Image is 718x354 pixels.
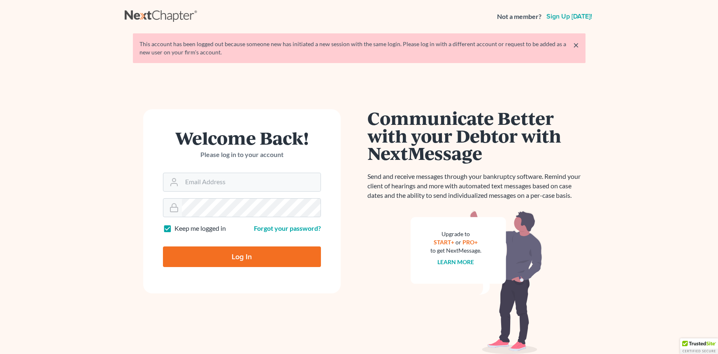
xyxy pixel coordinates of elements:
h1: Communicate Better with your Debtor with NextMessage [367,109,586,162]
strong: Not a member? [497,12,541,21]
span: or [455,239,461,246]
a: Sign up [DATE]! [545,13,594,20]
div: Upgrade to [430,230,481,238]
label: Keep me logged in [174,224,226,233]
p: Send and receive messages through your bankruptcy software. Remind your client of hearings and mo... [367,172,586,200]
input: Email Address [182,173,321,191]
h1: Welcome Back! [163,129,321,147]
a: START+ [434,239,454,246]
a: × [573,40,579,50]
a: Learn more [437,258,474,265]
input: Log In [163,246,321,267]
a: PRO+ [462,239,478,246]
a: Forgot your password? [254,224,321,232]
div: This account has been logged out because someone new has initiated a new session with the same lo... [139,40,579,56]
div: TrustedSite Certified [680,338,718,354]
div: to get NextMessage. [430,246,481,255]
p: Please log in to your account [163,150,321,159]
